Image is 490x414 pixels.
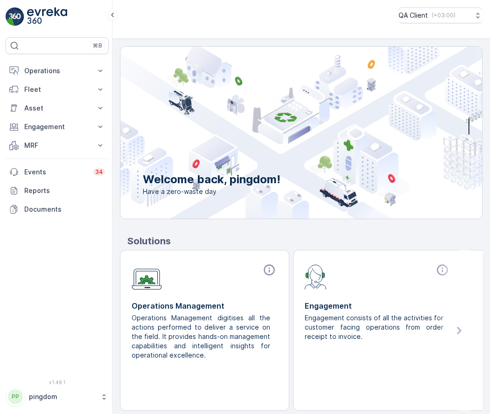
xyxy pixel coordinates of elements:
[305,313,443,341] p: Engagement consists of all the activities for customer facing operations from order receipt to in...
[143,187,280,196] span: Have a zero-waste day
[143,172,280,187] p: Welcome back, pingdom!
[78,47,482,219] img: city illustration
[6,136,109,155] button: MRF
[132,263,162,290] img: module-icon
[6,379,109,385] span: v 1.48.1
[6,387,109,407] button: PPpingdom
[399,7,483,23] button: QA Client(+03:00)
[24,205,105,214] p: Documents
[6,80,109,99] button: Fleet
[24,85,90,94] p: Fleet
[95,168,103,176] p: 34
[6,7,24,26] img: logo
[24,186,105,195] p: Reports
[305,263,327,290] img: module-icon
[6,99,109,117] button: Asset
[24,103,90,113] p: Asset
[6,62,109,80] button: Operations
[93,42,102,49] p: ⌘B
[8,389,23,404] div: PP
[24,122,90,131] p: Engagement
[305,300,451,311] p: Engagement
[29,392,96,401] p: pingdom
[6,181,109,200] a: Reports
[127,234,483,248] p: Solutions
[399,11,428,20] p: QA Client
[27,7,67,26] img: logo_light-DOdMpM7g.png
[24,141,90,150] p: MRF
[132,313,270,360] p: Operations Management digitises all the actions performed to deliver a service on the field. It p...
[24,167,88,177] p: Events
[6,117,109,136] button: Engagement
[432,12,455,19] p: ( +03:00 )
[6,200,109,219] a: Documents
[24,66,90,76] p: Operations
[6,163,109,181] a: Events34
[132,300,278,311] p: Operations Management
